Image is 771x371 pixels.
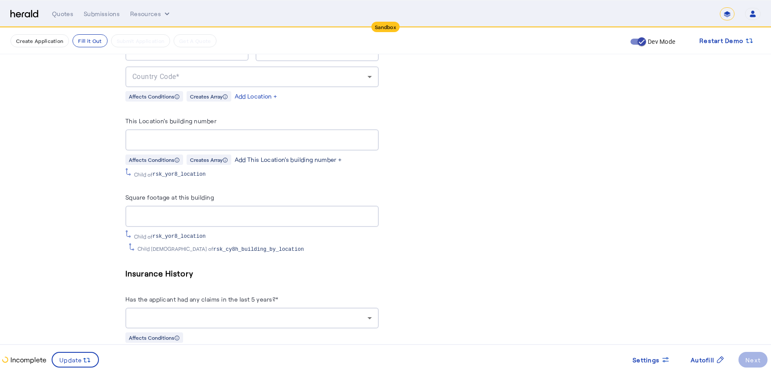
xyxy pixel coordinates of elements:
[646,37,675,46] label: Dev Mode
[684,352,732,368] button: Autofill
[691,355,714,364] span: Autofill
[130,10,171,18] button: Resources dropdown menu
[125,267,379,280] h5: Insurance History
[84,10,120,18] div: Submissions
[10,34,69,47] button: Create Application
[138,245,308,253] div: Child [DEMOGRAPHIC_DATA] of
[132,72,180,81] span: Country Code*
[111,34,170,47] button: Submit Application
[633,355,659,364] span: Settings
[125,117,217,125] label: This Location's building number
[153,171,206,178] span: rsk_yor8_location
[125,332,183,343] div: Affects Conditions
[52,352,99,368] button: Update
[125,154,183,165] div: Affects Conditions
[9,355,46,365] p: Incomplete
[626,352,677,368] button: Settings
[72,34,107,47] button: Fill it Out
[52,10,73,18] div: Quotes
[10,10,38,18] img: Herald Logo
[134,233,324,240] div: Child of
[187,91,231,102] div: Creates Array
[125,194,214,201] label: Square footage at this building
[174,34,217,47] button: Get A Quote
[187,154,231,165] div: Creates Array
[235,92,278,101] div: Add Location +
[692,33,761,49] button: Restart Demo
[371,22,400,32] div: Sandbox
[59,355,82,364] span: Update
[213,246,304,253] span: rsk_cy8h_building_by_location
[134,171,324,178] div: Child of
[235,155,342,164] div: Add This Location's building number +
[699,36,743,46] span: Restart Demo
[125,295,279,303] label: Has the applicant had any claims in the last 5 years?*
[153,233,206,240] span: rsk_yor8_location
[125,91,183,102] div: Affects Conditions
